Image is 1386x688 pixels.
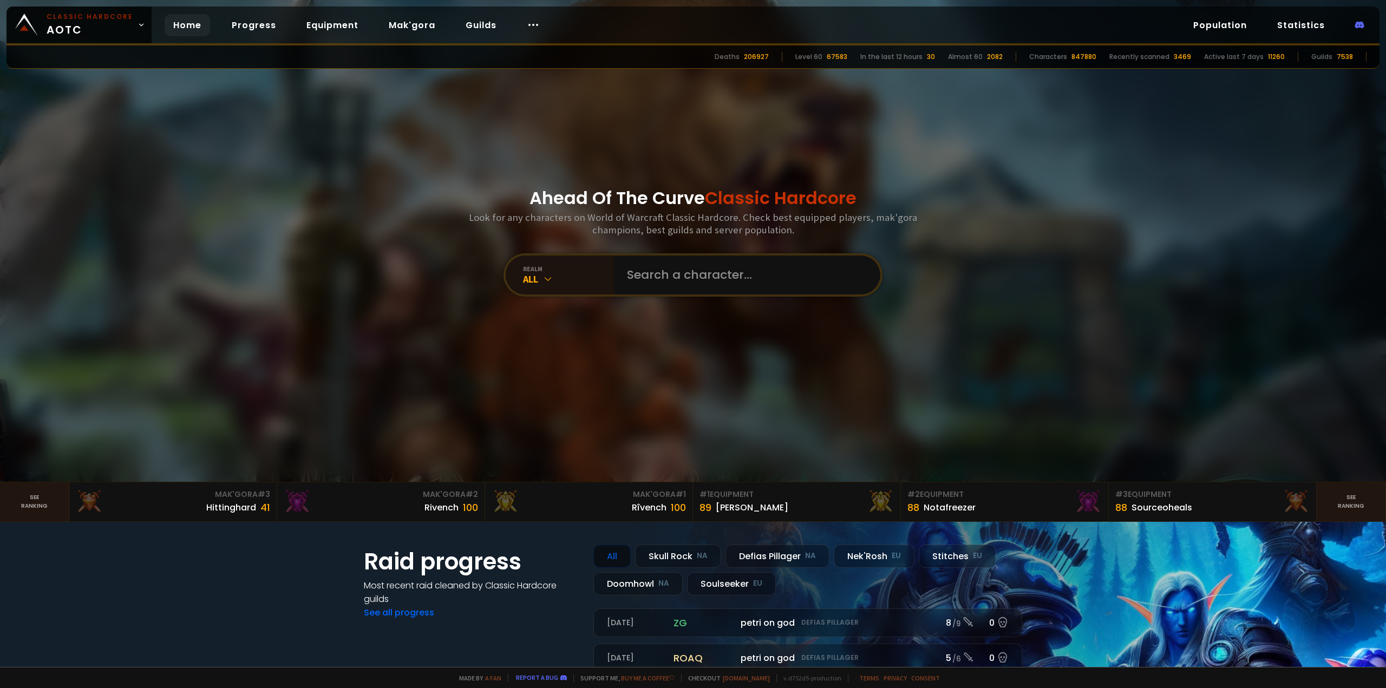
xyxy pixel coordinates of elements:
div: In the last 12 hours [860,52,923,62]
a: Mak'Gora#2Rivench100 [277,482,485,521]
div: Rivench [424,501,459,514]
div: Active last 7 days [1204,52,1264,62]
div: Skull Rock [635,545,721,568]
div: 100 [463,500,478,515]
span: # 3 [258,489,270,500]
div: 847880 [1071,52,1096,62]
div: Mak'Gora [284,489,478,500]
div: All [593,545,631,568]
h1: Ahead Of The Curve [529,185,857,211]
div: 89 [699,500,711,515]
span: AOTC [47,12,133,38]
div: Almost 60 [948,52,983,62]
a: [DATE]roaqpetri on godDefias Pillager5 /60 [593,644,1022,672]
div: 88 [907,500,919,515]
span: Support me, [573,674,675,682]
h4: Most recent raid cleaned by Classic Hardcore guilds [364,579,580,606]
a: #3Equipment88Sourceoheals [1109,482,1317,521]
small: NA [697,551,708,561]
div: [PERSON_NAME] [716,501,788,514]
span: # 2 [466,489,478,500]
small: EU [973,551,982,561]
a: Guilds [457,14,505,36]
small: Classic Hardcore [47,12,133,22]
a: #2Equipment88Notafreezer [901,482,1109,521]
small: EU [892,551,901,561]
div: Deaths [715,52,740,62]
div: Defias Pillager [725,545,829,568]
a: Report a bug [516,673,558,682]
a: #1Equipment89[PERSON_NAME] [693,482,901,521]
div: 100 [671,500,686,515]
div: Hittinghard [206,501,256,514]
a: Progress [223,14,285,36]
span: # 3 [1115,489,1128,500]
a: Mak'Gora#1Rîvench100 [485,482,693,521]
div: Level 60 [795,52,822,62]
div: Notafreezer [924,501,976,514]
a: Home [165,14,210,36]
div: Equipment [1115,489,1310,500]
div: realm [523,265,614,273]
div: 2082 [987,52,1003,62]
a: Equipment [298,14,367,36]
a: Seeranking [1317,482,1386,521]
div: 11260 [1268,52,1285,62]
span: Classic Hardcore [705,186,857,210]
div: Guilds [1311,52,1332,62]
div: 206927 [744,52,769,62]
div: Recently scanned [1109,52,1169,62]
span: Made by [453,674,501,682]
small: NA [805,551,816,561]
a: Statistics [1269,14,1333,36]
div: Mak'Gora [76,489,270,500]
small: NA [658,578,669,589]
a: Privacy [884,674,907,682]
div: All [523,273,614,285]
a: Consent [911,674,940,682]
span: # 1 [676,489,686,500]
div: Sourceoheals [1132,501,1192,514]
a: Terms [859,674,879,682]
a: Mak'Gora#3Hittinghard41 [69,482,277,521]
a: Population [1185,14,1256,36]
div: Doomhowl [593,572,683,595]
div: 7538 [1337,52,1353,62]
h1: Raid progress [364,545,580,579]
a: Classic HardcoreAOTC [6,6,152,43]
div: 67583 [827,52,847,62]
h3: Look for any characters on World of Warcraft Classic Hardcore. Check best equipped players, mak'g... [465,211,921,236]
small: EU [753,578,762,589]
a: Mak'gora [380,14,444,36]
div: 41 [260,500,270,515]
div: 88 [1115,500,1127,515]
div: Stitches [919,545,996,568]
span: # 2 [907,489,920,500]
div: 30 [927,52,935,62]
div: Characters [1029,52,1067,62]
a: [DATE]zgpetri on godDefias Pillager8 /90 [593,608,1022,637]
div: Equipment [907,489,1102,500]
div: Equipment [699,489,894,500]
div: 3469 [1174,52,1191,62]
a: [DOMAIN_NAME] [723,674,770,682]
span: v. d752d5 - production [776,674,841,682]
div: Soulseeker [687,572,776,595]
a: a fan [485,674,501,682]
div: Nek'Rosh [834,545,914,568]
a: See all progress [364,606,434,619]
div: Mak'Gora [492,489,686,500]
span: Checkout [681,674,770,682]
a: Buy me a coffee [621,674,675,682]
input: Search a character... [620,255,867,294]
div: Rîvench [632,501,666,514]
span: # 1 [699,489,710,500]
